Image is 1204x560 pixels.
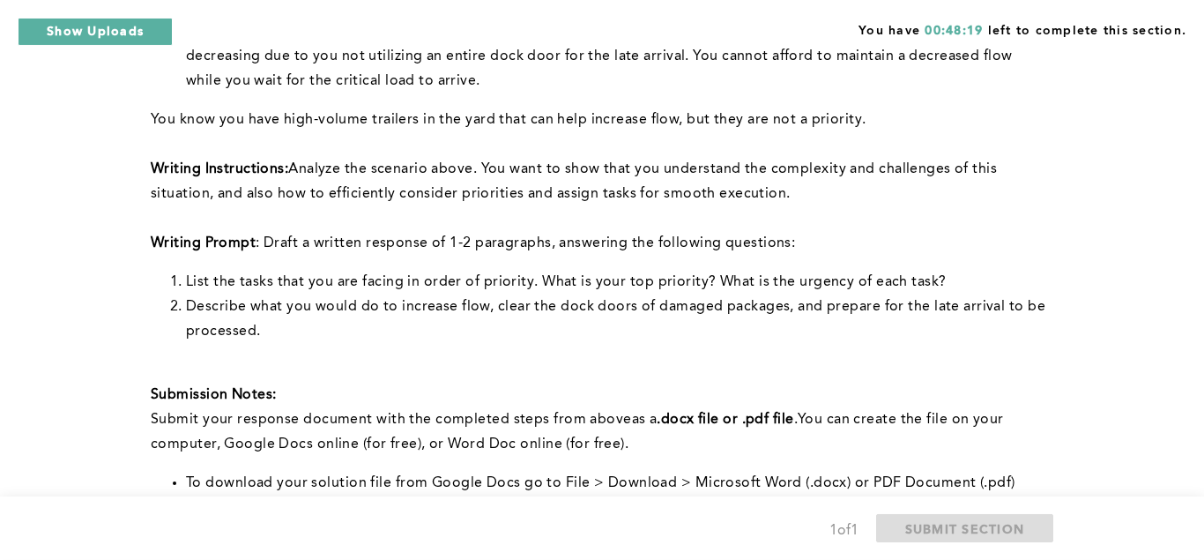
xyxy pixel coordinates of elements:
span: Analyze the scenario above. You want to show that you understand the complexity and challenges of... [151,162,1001,201]
button: SUBMIT SECTION [876,514,1054,542]
li: To download your solution file from Google Docs go to File > Download > Microsoft Word (.docx) or... [186,471,1046,496]
span: You know you have high-volume trailers in the yard that can help increase flow, but they are not ... [151,113,866,127]
p: with the completed steps from above You can create the file on your computer, Google Docs online ... [151,407,1046,457]
strong: Writing Instructions: [151,162,288,176]
button: Show Uploads [18,18,173,46]
span: 00:48:19 [925,25,983,37]
span: SUBMIT SECTION [905,520,1025,537]
span: You have left to complete this section. [858,18,1186,40]
div: 1 of 1 [829,519,858,543]
span: Submit your response document [151,413,376,427]
span: Your colleague responsible for monitoring the flow of product tells you that the flow has dropped... [186,25,1045,88]
span: as a [632,413,658,427]
li: To download your solution file from Microsoft Word Online go to File > Save As > Download a Copy ... [186,496,1046,520]
span: . [794,413,798,427]
span: Describe what you would do to increase flow, clear the dock doors of damaged packages, and prepar... [186,300,1049,339]
span: List the tasks that you are facing in order of priority. What is your top priority? What is the u... [186,275,946,289]
strong: .docx file or .pdf file [657,413,793,427]
strong: Writing Prompt [151,236,256,250]
strong: Submission Notes: [151,388,276,402]
span: : Draft a written response of 1-2 paragraphs, answering the following questions: [256,236,795,250]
